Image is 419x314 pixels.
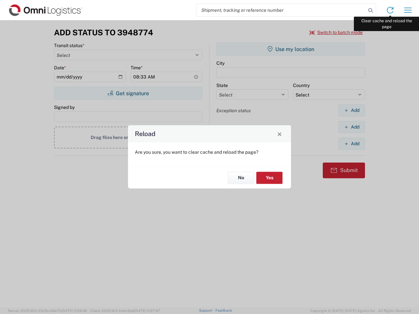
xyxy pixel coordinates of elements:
h4: Reload [135,129,155,139]
button: No [228,172,254,184]
input: Shipment, tracking or reference number [196,4,366,16]
button: Yes [256,172,282,184]
p: Are you sure, you want to clear cache and reload the page? [135,149,284,155]
button: Close [275,129,284,138]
